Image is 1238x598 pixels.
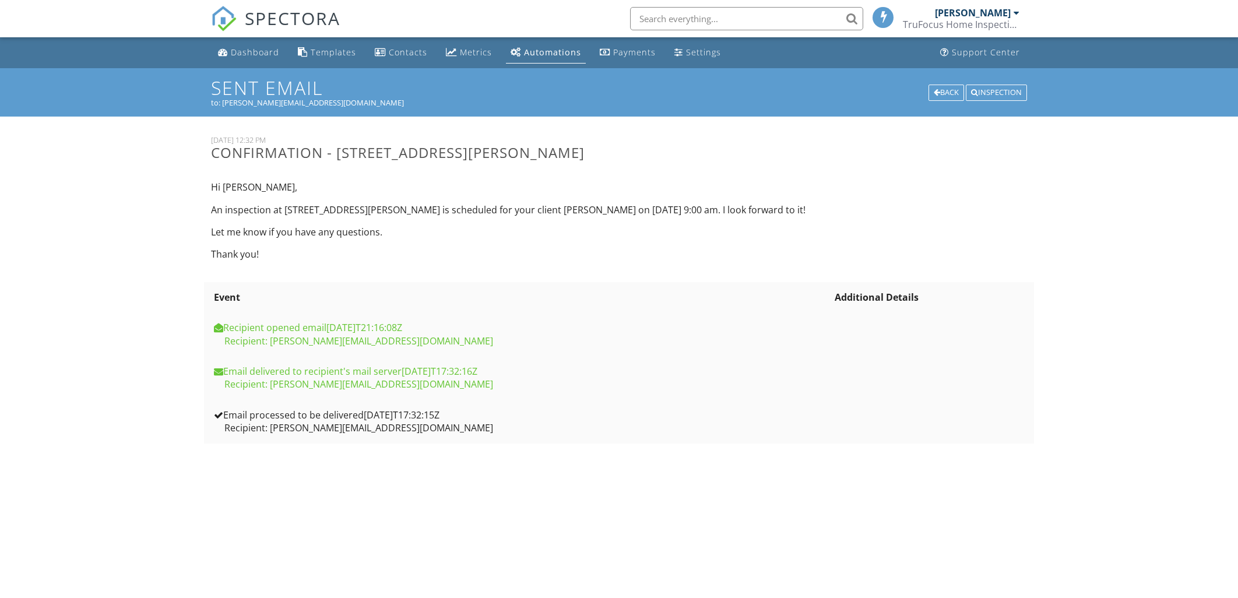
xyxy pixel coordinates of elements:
img: The Best Home Inspection Software - Spectora [211,6,237,31]
div: Metrics [460,47,492,58]
div: Automations [524,47,581,58]
div: Back [928,85,964,101]
input: Search everything... [630,7,863,30]
div: to: [PERSON_NAME][EMAIL_ADDRESS][DOMAIN_NAME] [211,98,1027,107]
a: Automations (Basic) [506,42,586,64]
span: [DATE]T21:16:08Z [326,321,402,334]
div: Email processed to be delivered [214,409,829,421]
a: SPECTORA [211,16,340,40]
a: Dashboard [213,42,284,64]
div: Recipient opened email [214,321,829,334]
p: An inspection at [STREET_ADDRESS][PERSON_NAME] is scheduled for your client [PERSON_NAME] on [DAT... [211,203,820,216]
h1: Sent Email [211,78,1027,98]
div: Contacts [389,47,427,58]
div: [DATE] 12:32 PM [211,135,820,145]
div: Payments [613,47,656,58]
div: Email delivered to recipient's mail server [214,365,829,378]
th: Event [211,282,832,312]
div: Dashboard [231,47,279,58]
h3: Confirmation - [STREET_ADDRESS][PERSON_NAME] [211,145,820,160]
span: [DATE]T17:32:15Z [364,409,439,421]
div: Templates [311,47,356,58]
a: Payments [595,42,660,64]
th: Additional Details [832,282,1027,312]
p: Hi [PERSON_NAME], [211,181,820,194]
a: Templates [293,42,361,64]
a: Contacts [370,42,432,64]
a: Metrics [441,42,497,64]
a: Back [928,86,966,97]
p: Let me know if you have any questions. [211,226,820,238]
div: Inspection [966,85,1027,101]
div: Recipient: [PERSON_NAME][EMAIL_ADDRESS][DOMAIN_NAME] [214,378,829,391]
p: Thank you! [211,248,820,261]
div: Recipient: [PERSON_NAME][EMAIL_ADDRESS][DOMAIN_NAME] [214,335,829,347]
a: Inspection [966,86,1027,97]
span: SPECTORA [245,6,340,30]
div: Settings [686,47,721,58]
a: Support Center [935,42,1025,64]
div: [PERSON_NAME] [935,7,1011,19]
div: TruFocus Home Inspections [903,19,1019,30]
div: Support Center [952,47,1020,58]
a: Settings [670,42,726,64]
div: Recipient: [PERSON_NAME][EMAIL_ADDRESS][DOMAIN_NAME] [214,421,829,434]
span: [DATE]T17:32:16Z [402,365,477,378]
